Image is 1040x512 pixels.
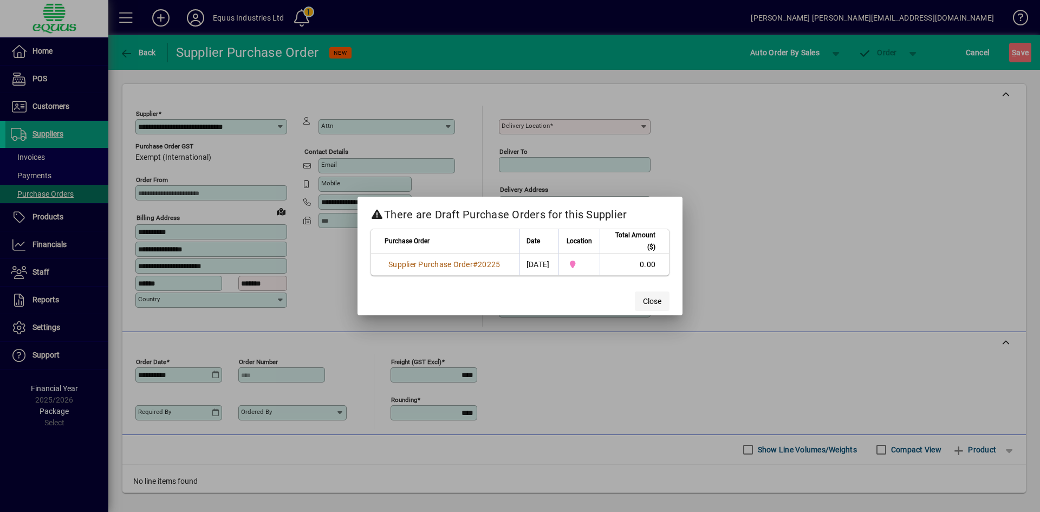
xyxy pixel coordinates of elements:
[519,254,558,275] td: [DATE]
[635,291,669,311] button: Close
[643,296,661,307] span: Close
[473,260,478,269] span: #
[526,235,540,247] span: Date
[567,235,592,247] span: Location
[385,235,430,247] span: Purchase Order
[565,258,594,270] span: 2A AZI''S Global Investments
[388,260,473,269] span: Supplier Purchase Order
[385,258,504,270] a: Supplier Purchase Order#20225
[607,229,655,253] span: Total Amount ($)
[600,254,669,275] td: 0.00
[478,260,500,269] span: 20225
[357,197,682,228] h2: There are Draft Purchase Orders for this Supplier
